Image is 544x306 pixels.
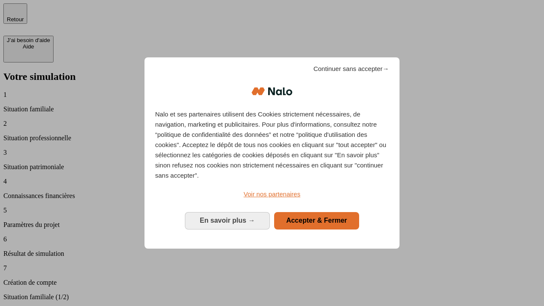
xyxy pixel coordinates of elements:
a: Voir nos partenaires [155,189,389,199]
span: Continuer sans accepter→ [313,64,389,74]
div: Bienvenue chez Nalo Gestion du consentement [144,57,399,248]
button: En savoir plus: Configurer vos consentements [185,212,270,229]
img: Logo [252,79,292,104]
button: Accepter & Fermer: Accepter notre traitement des données et fermer [274,212,359,229]
span: Accepter & Fermer [286,217,347,224]
span: En savoir plus → [200,217,255,224]
span: Voir nos partenaires [244,190,300,198]
p: Nalo et ses partenaires utilisent des Cookies strictement nécessaires, de navigation, marketing e... [155,109,389,181]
